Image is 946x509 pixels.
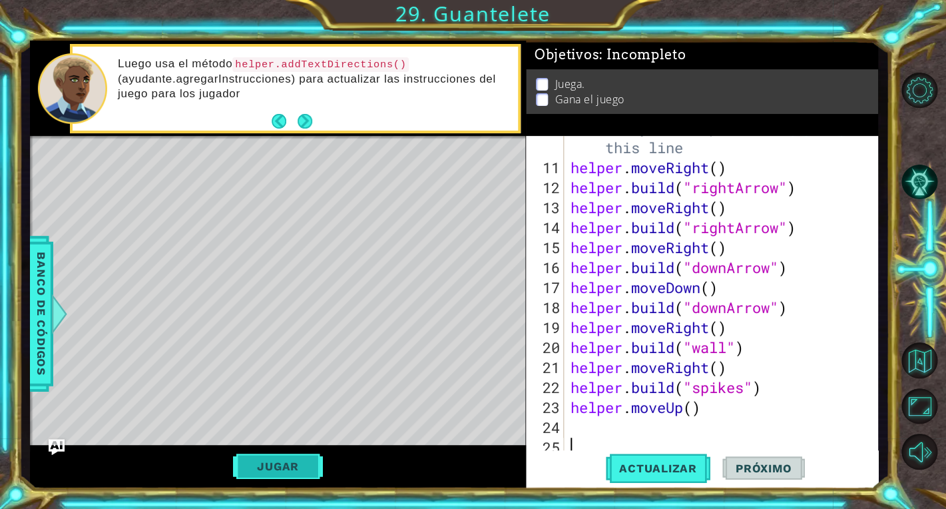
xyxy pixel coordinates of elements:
[901,434,937,469] button: Sonido apagado
[901,342,937,378] button: Volver al mapa
[535,47,686,63] span: Objetivos
[529,158,564,178] div: 11
[529,378,564,398] div: 22
[118,57,509,101] p: Luego usa el método (ayudante.agregarInstrucciones) para actualizar las instrucciones del juego p...
[901,164,937,199] button: Pista IA
[901,73,937,108] button: Opciones de nivel
[232,57,409,72] code: helper.addTextDirections()
[555,92,624,107] p: Gana el juego
[272,114,298,129] button: Back
[529,418,564,438] div: 24
[529,218,564,238] div: 14
[529,358,564,378] div: 21
[529,238,564,258] div: 15
[529,398,564,418] div: 23
[31,245,52,383] span: Banco de códigos
[529,198,564,218] div: 13
[529,278,564,298] div: 17
[606,450,710,486] button: Actualizar
[529,338,564,358] div: 20
[599,47,686,63] span: : Incompleto
[49,439,65,455] button: Ask AI
[722,450,805,486] button: Próximo
[529,258,564,278] div: 16
[901,388,937,424] button: Maximizar navegador
[722,462,805,475] span: Próximo
[529,298,564,318] div: 18
[606,462,710,475] span: Actualizar
[292,109,317,134] button: Next
[529,318,564,338] div: 19
[233,454,323,479] button: Jugar
[555,77,585,91] p: Juega.
[529,178,564,198] div: 12
[903,337,946,383] a: Volver al mapa
[529,118,564,158] div: 10
[529,438,564,458] div: 25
